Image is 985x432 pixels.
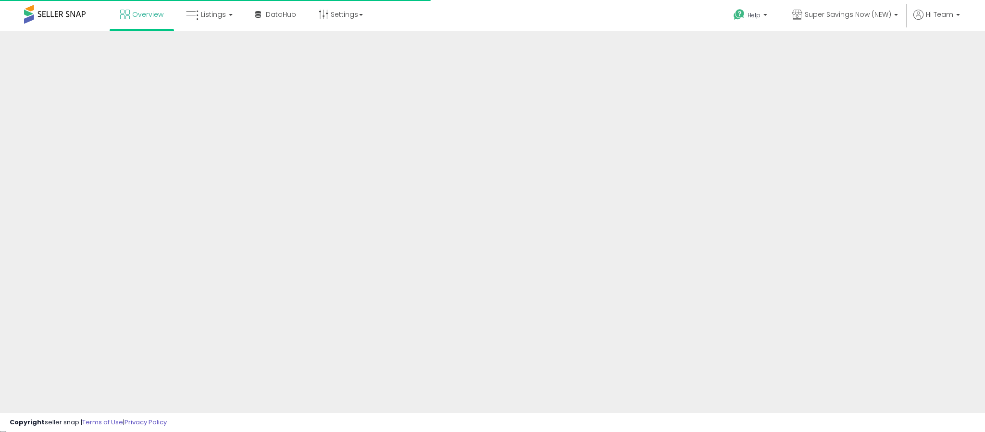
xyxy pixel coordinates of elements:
span: Help [748,11,761,19]
a: Hi Team [913,10,960,31]
span: Hi Team [926,10,953,19]
i: Get Help [733,9,745,21]
span: Listings [201,10,226,19]
span: DataHub [266,10,296,19]
div: seller snap | | [10,418,167,427]
strong: Copyright [10,418,45,427]
span: Overview [132,10,163,19]
span: Super Savings Now (NEW) [805,10,891,19]
a: Terms of Use [82,418,123,427]
a: Privacy Policy [125,418,167,427]
a: Help [726,1,777,31]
